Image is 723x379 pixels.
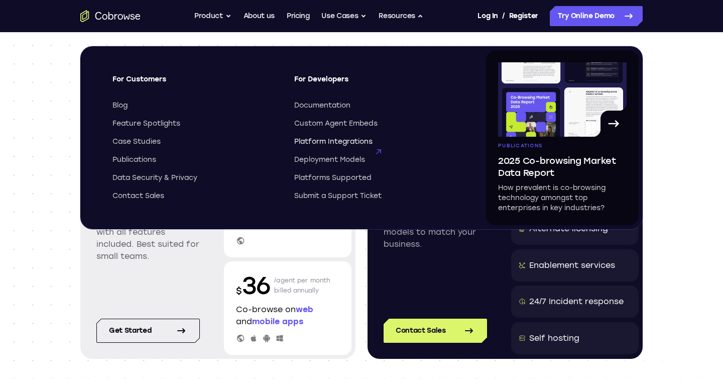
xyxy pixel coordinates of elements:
[112,173,197,183] span: Data Security & Privacy
[236,304,339,328] p: Co-browse on and
[294,119,458,129] a: Custom Agent Embeds
[294,155,365,165] span: Deployment Models
[498,155,627,179] span: 2025 Co-browsing Market Data Report
[498,143,542,149] span: Publications
[294,173,458,183] a: Platforms Supported
[112,173,276,183] a: Data Security & Privacy
[112,191,164,201] span: Contact Sales
[529,332,579,344] div: Self hosting
[379,6,424,26] button: Resources
[294,101,350,111] span: Documentation
[477,6,498,26] a: Log In
[498,62,627,137] img: A page from the browsing market ebook
[529,259,615,271] div: Enablement services
[194,6,231,26] button: Product
[321,6,367,26] button: Use Cases
[112,101,276,111] a: Blog
[294,119,378,129] span: Custom Agent Embeds
[112,155,276,165] a: Publications
[287,6,310,26] a: Pricing
[502,10,505,22] span: /
[112,101,128,111] span: Blog
[384,319,487,343] a: Contact Sales
[96,319,200,343] a: Get started
[244,6,275,26] a: About us
[80,10,141,22] a: Go to the home page
[112,119,180,129] span: Feature Spotlights
[112,155,156,165] span: Publications
[384,214,487,250] p: Enterprise pricing models to match your business.
[112,137,276,147] a: Case Studies
[236,286,242,297] span: $
[252,317,303,326] span: mobile apps
[294,137,373,147] span: Platform Integrations
[294,155,458,165] a: Deployment Models
[294,173,372,183] span: Platforms Supported
[509,6,538,26] a: Register
[529,296,624,308] div: 24/7 Incident response
[294,101,458,111] a: Documentation
[294,191,382,201] span: Submit a Support Ticket
[294,137,458,147] a: Platform Integrations
[296,305,313,314] span: web
[112,119,276,129] a: Feature Spotlights
[112,74,276,92] span: For Customers
[236,269,270,302] p: 36
[498,183,627,213] p: How prevalent is co-browsing technology amongst top enterprises in key industries?
[294,191,458,201] a: Submit a Support Ticket
[274,269,330,302] p: /agent per month billed annually
[112,137,161,147] span: Case Studies
[294,74,458,92] span: For Developers
[112,191,276,201] a: Contact Sales
[96,214,200,262] p: Simple per agent pricing with all features included. Best suited for small teams.
[550,6,643,26] a: Try Online Demo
